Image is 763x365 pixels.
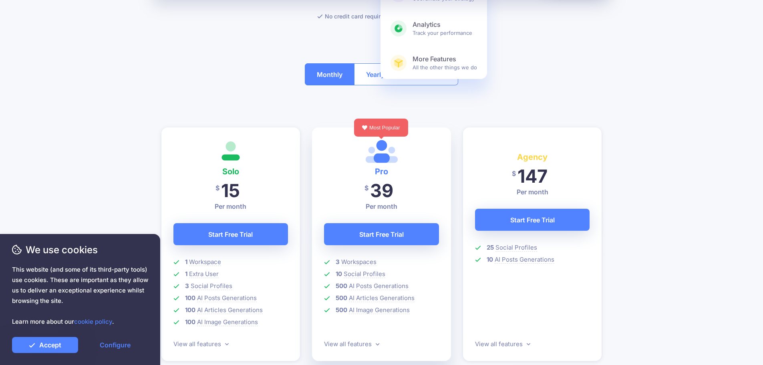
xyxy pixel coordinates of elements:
[12,337,78,353] a: Accept
[305,63,354,85] button: Monthly
[324,223,439,245] a: Start Free Trial
[317,11,387,21] li: No credit card required
[475,340,530,348] a: View all features
[349,294,415,302] span: AI Articles Generations
[336,258,340,266] b: 3
[349,306,410,314] span: AI Image Generations
[487,244,494,251] b: 25
[197,306,263,314] span: AI Articles Generations
[517,165,548,187] span: 147
[185,282,189,290] b: 3
[341,258,376,266] span: Workspaces
[185,306,195,314] b: 100
[12,264,148,327] span: This website (and some of its third-party tools) use cookies. These are important as they allow u...
[380,12,487,44] a: AnalyticsTrack your performance
[189,258,221,266] span: Workspace
[336,294,347,302] b: 500
[74,318,112,325] a: cookie policy
[475,151,590,163] h4: Agency
[82,337,148,353] a: Configure
[173,340,229,348] a: View all features
[185,294,195,302] b: 100
[413,55,477,71] span: All the other things we do
[475,187,590,197] p: Per month
[336,306,347,314] b: 500
[336,282,347,290] b: 500
[197,294,257,302] span: AI Posts Generations
[495,256,554,264] span: AI Posts Generations
[324,202,439,211] p: Per month
[336,270,342,278] b: 10
[221,179,240,202] span: 15
[185,258,187,266] b: 1
[495,244,537,252] span: Social Profiles
[191,282,232,290] span: Social Profiles
[185,270,187,278] b: 1
[413,55,477,63] b: More Features
[12,243,148,257] span: We use cookies
[512,165,516,183] span: $
[364,179,368,197] span: $
[349,282,409,290] span: AI Posts Generations
[324,340,379,348] a: View all features
[413,20,477,36] span: Track your performance
[215,179,219,197] span: $
[344,270,385,278] span: Social Profiles
[487,256,493,263] b: 10
[173,202,288,211] p: Per month
[173,165,288,178] h4: Solo
[370,179,393,202] span: 39
[324,165,439,178] h4: Pro
[380,47,487,79] a: More FeaturesAll the other things we do
[189,270,219,278] span: Extra User
[354,119,408,137] div: Most Popular
[173,223,288,245] a: Start Free Trial
[185,318,195,326] b: 100
[413,20,477,29] b: Analytics
[197,318,258,326] span: AI Image Generations
[475,209,590,231] a: Start Free Trial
